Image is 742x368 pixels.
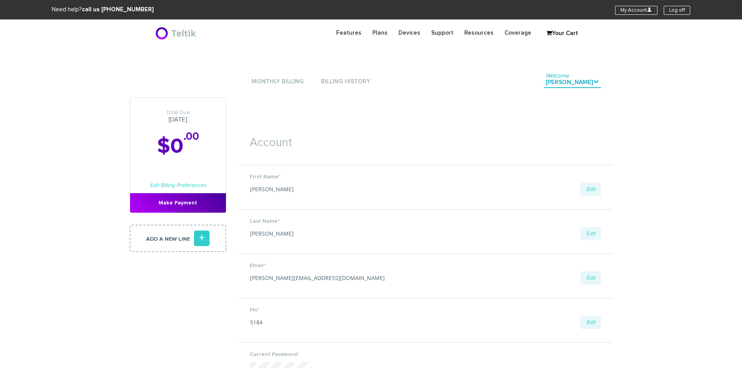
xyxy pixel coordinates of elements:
[194,231,210,246] i: +
[130,109,226,123] h3: [DATE]
[155,25,198,41] img: BriteX
[250,350,601,358] label: Current Password*
[250,217,601,225] label: Last Name*
[615,6,657,15] a: My AccountU
[130,135,226,158] h2: $0
[580,227,601,240] a: Edit
[367,25,393,40] a: Plans
[52,7,154,12] span: Need help?
[544,77,601,88] a: Welcome[PERSON_NAME].
[546,73,569,79] span: Welcome
[130,109,226,116] span: Total Due
[331,25,367,40] a: Features
[319,77,372,87] a: Billing History
[150,183,206,188] a: Edit Billing Preferences
[580,183,601,196] a: Edit
[543,28,582,39] a: Your Cart
[580,316,601,329] a: Edit
[250,77,306,87] a: Monthly Billing
[459,25,499,40] a: Resources
[250,173,601,181] label: First Name*
[82,7,154,12] strong: call us [PHONE_NUMBER]
[238,125,613,153] h1: Account
[130,193,226,213] a: Make Payment
[647,7,652,12] i: U
[393,25,426,40] a: Devices
[499,25,537,40] a: Coverage
[664,6,690,15] a: Log off
[130,225,226,252] a: Add a new line+
[183,131,199,142] sup: .00
[250,262,601,269] label: Email*
[593,79,599,85] i: .
[580,271,601,285] a: Edit
[426,25,459,40] a: Support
